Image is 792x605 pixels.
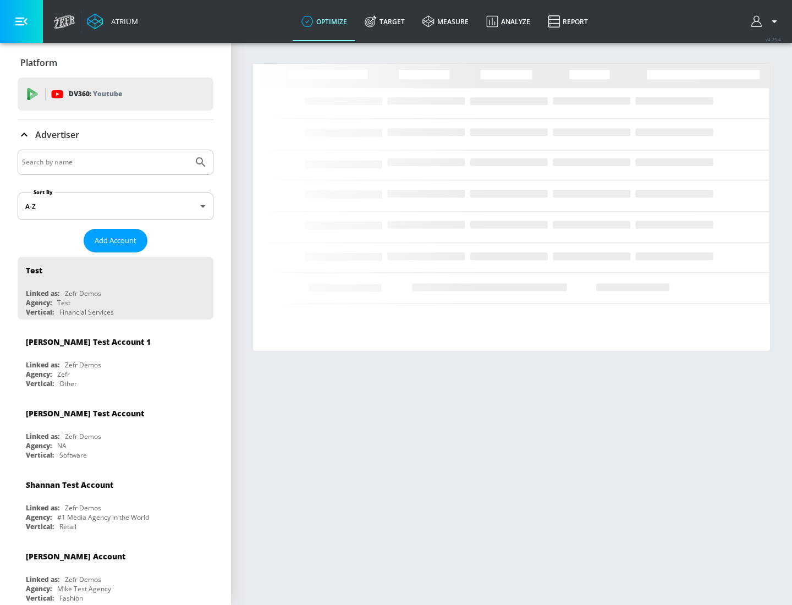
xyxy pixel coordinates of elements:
[57,441,67,450] div: NA
[69,88,122,100] p: DV360:
[18,257,213,320] div: TestLinked as:Zefr DemosAgency:TestVertical:Financial Services
[26,593,54,603] div: Vertical:
[57,513,149,522] div: #1 Media Agency in the World
[18,400,213,463] div: [PERSON_NAME] Test AccountLinked as:Zefr DemosAgency:NAVertical:Software
[539,2,597,41] a: Report
[356,2,414,41] a: Target
[59,307,114,317] div: Financial Services
[18,328,213,391] div: [PERSON_NAME] Test Account 1Linked as:Zefr DemosAgency:ZefrVertical:Other
[26,360,59,370] div: Linked as:
[57,584,111,593] div: Mike Test Agency
[26,289,59,298] div: Linked as:
[84,229,147,252] button: Add Account
[26,337,151,347] div: [PERSON_NAME] Test Account 1
[107,16,138,26] div: Atrium
[26,379,54,388] div: Vertical:
[26,480,113,490] div: Shannan Test Account
[65,360,101,370] div: Zefr Demos
[26,503,59,513] div: Linked as:
[26,298,52,307] div: Agency:
[414,2,477,41] a: measure
[57,298,70,307] div: Test
[18,193,213,220] div: A-Z
[26,265,42,276] div: Test
[26,450,54,460] div: Vertical:
[26,513,52,522] div: Agency:
[22,155,189,169] input: Search by name
[57,370,70,379] div: Zefr
[26,522,54,531] div: Vertical:
[35,129,79,141] p: Advertiser
[65,503,101,513] div: Zefr Demos
[65,575,101,584] div: Zefr Demos
[59,522,76,531] div: Retail
[59,593,83,603] div: Fashion
[59,450,87,460] div: Software
[26,307,54,317] div: Vertical:
[59,379,77,388] div: Other
[26,432,59,441] div: Linked as:
[20,57,57,69] p: Platform
[26,575,59,584] div: Linked as:
[18,47,213,78] div: Platform
[65,432,101,441] div: Zefr Demos
[26,584,52,593] div: Agency:
[87,13,138,30] a: Atrium
[293,2,356,41] a: optimize
[18,471,213,534] div: Shannan Test AccountLinked as:Zefr DemosAgency:#1 Media Agency in the WorldVertical:Retail
[26,370,52,379] div: Agency:
[766,36,781,42] span: v 4.25.4
[95,234,136,247] span: Add Account
[18,119,213,150] div: Advertiser
[26,408,144,419] div: [PERSON_NAME] Test Account
[65,289,101,298] div: Zefr Demos
[26,551,125,562] div: [PERSON_NAME] Account
[93,88,122,100] p: Youtube
[477,2,539,41] a: Analyze
[26,441,52,450] div: Agency:
[31,189,55,196] label: Sort By
[18,78,213,111] div: DV360: Youtube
